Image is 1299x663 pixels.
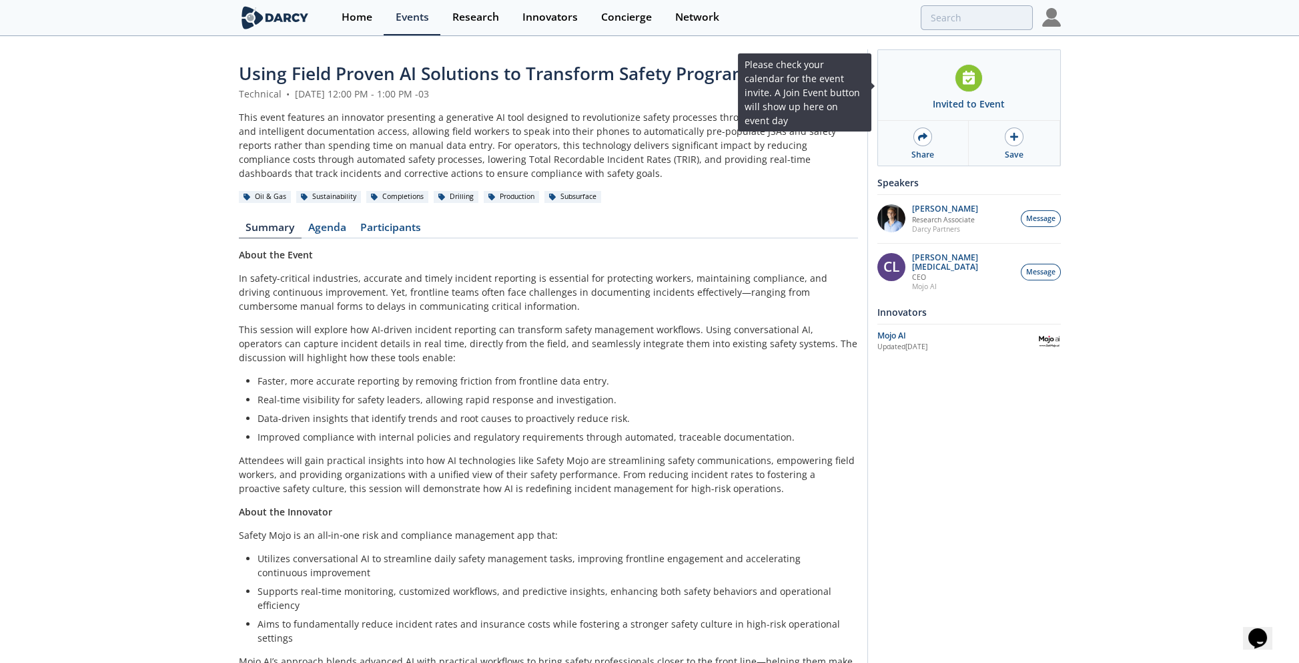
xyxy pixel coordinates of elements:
[522,12,578,23] div: Innovators
[912,224,978,234] p: Darcy Partners
[912,282,1013,291] p: Mojo AI
[912,253,1013,272] p: [PERSON_NAME][MEDICAL_DATA]
[239,248,313,261] strong: About the Event
[933,97,1005,111] div: Invited to Event
[354,222,428,238] a: Participants
[675,12,719,23] div: Network
[284,87,292,100] span: •
[912,215,978,224] p: Research Associate
[877,300,1061,324] div: Innovators
[434,191,479,203] div: Drilling
[366,191,429,203] div: Completions
[877,204,905,232] img: 1EXUV5ipS3aUf9wnAL7U
[239,222,302,238] a: Summary
[877,329,1061,353] a: Mojo AI Updated[DATE] Mojo AI
[258,617,849,645] li: Aims to fundamentally reduce incident rates and insurance costs while fostering a stronger safety...
[239,453,858,495] p: Attendees will gain practical insights into how AI technologies like Safety Mojo are streamlining...
[239,271,858,313] p: In safety-critical industries, accurate and timely incident reporting is essential for protecting...
[1021,264,1061,280] button: Message
[877,342,1037,353] div: Updated [DATE]
[342,12,372,23] div: Home
[601,12,652,23] div: Concierge
[258,393,849,407] li: Real-time visibility for safety leaders, allowing rapid response and investigation.
[1026,267,1055,278] span: Message
[1243,610,1286,650] iframe: chat widget
[1005,149,1023,161] div: Save
[258,430,849,444] li: Improved compliance with internal policies and regulatory requirements through automated, traceab...
[258,374,849,388] li: Faster, more accurate reporting by removing friction from frontline data entry.
[452,12,499,23] div: Research
[302,222,354,238] a: Agenda
[258,411,849,425] li: Data-driven insights that identify trends and root causes to proactively reduce risk.
[239,87,858,101] div: Technical [DATE] 12:00 PM - 1:00 PM -03
[258,551,849,580] li: Utilizes conversational AI to streamline daily safety management tasks, improving frontline engag...
[877,171,1061,194] div: Speakers
[239,505,332,518] strong: About the Innovator
[1037,329,1061,353] img: Mojo AI
[239,61,757,85] span: Using Field Proven AI Solutions to Transform Safety Programs
[921,5,1033,30] input: Advanced Search
[911,149,934,161] div: Share
[239,528,858,542] p: Safety Mojo is an all‑in‑one risk and compliance management app that:
[258,584,849,612] li: Supports real-time monitoring, customized workflows, and predictive insights, enhancing both safe...
[239,191,292,203] div: Oil & Gas
[877,253,905,281] div: CL
[484,191,540,203] div: Production
[239,322,858,365] p: This session will explore how AI-driven incident reporting can transform safety management workfl...
[1026,214,1055,224] span: Message
[396,12,429,23] div: Events
[1042,8,1061,27] img: Profile
[239,6,312,29] img: logo-wide.svg
[544,191,602,203] div: Subsurface
[1021,210,1061,227] button: Message
[912,204,978,214] p: [PERSON_NAME]
[912,272,1013,282] p: CEO
[296,191,362,203] div: Sustainability
[239,110,858,180] div: This event features an innovator presenting a generative AI tool designed to revolutionize safety...
[877,330,1037,342] div: Mojo AI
